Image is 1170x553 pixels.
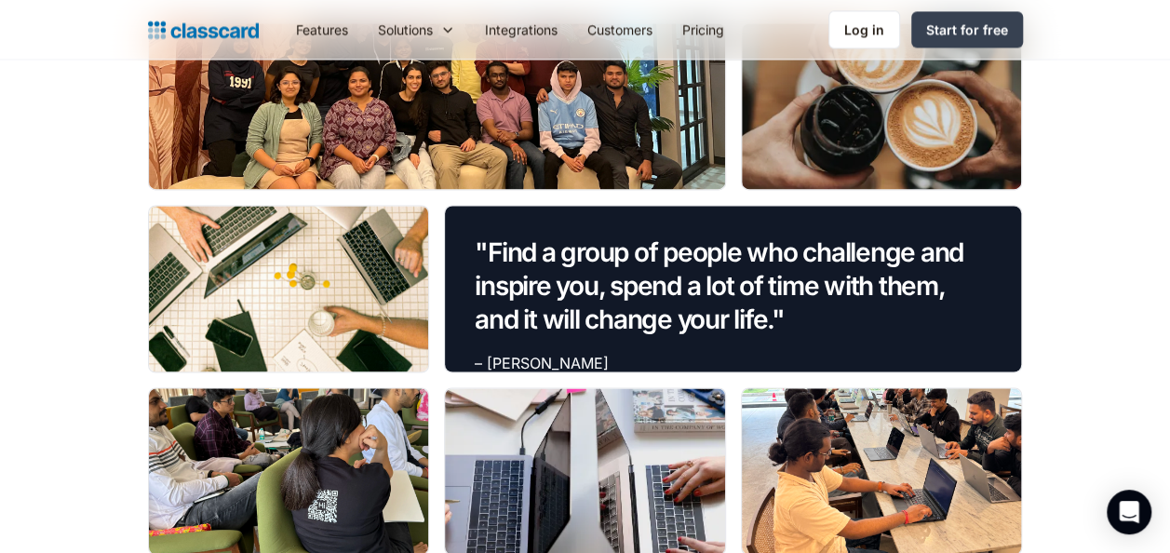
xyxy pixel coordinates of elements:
[281,8,363,50] a: Features
[475,351,609,373] div: – [PERSON_NAME]
[844,20,884,39] div: Log in
[667,8,739,50] a: Pricing
[828,10,900,48] a: Log in
[926,20,1008,39] div: Start for free
[148,17,259,43] a: home
[911,11,1023,47] a: Start for free
[363,8,470,50] div: Solutions
[470,8,572,50] a: Integrations
[378,20,433,39] div: Solutions
[572,8,667,50] a: Customers
[475,236,963,335] em: "Find a group of people who challenge and inspire you, spend a lot of time with them, and it will...
[1107,490,1151,534] div: Open Intercom Messenger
